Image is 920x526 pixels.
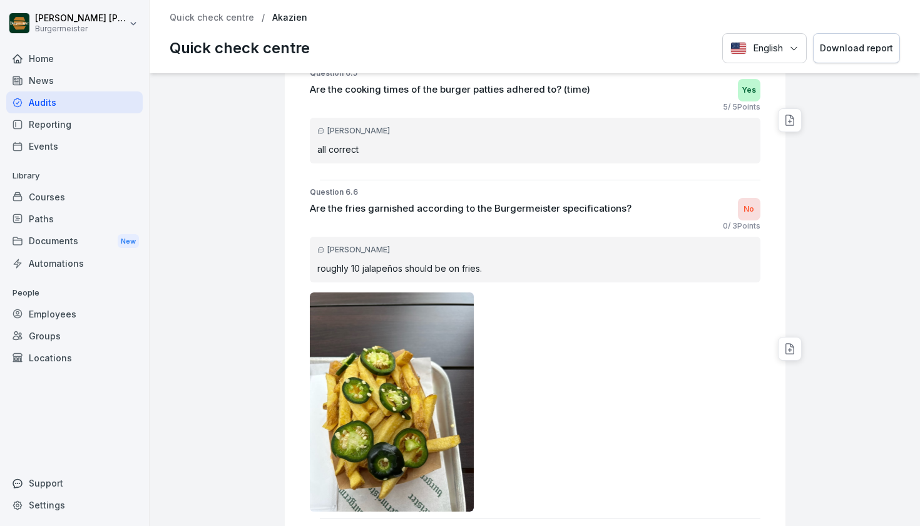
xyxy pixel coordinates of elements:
[6,208,143,230] a: Paths
[262,13,265,23] p: /
[6,303,143,325] a: Employees
[820,41,893,55] div: Download report
[6,70,143,91] a: News
[6,494,143,516] a: Settings
[6,48,143,70] a: Home
[35,24,126,33] p: Burgermeister
[310,202,631,216] p: Are the fries garnished according to the Burgermeister specifications?
[310,83,590,97] p: Are the cooking times of the burger patties adhered to? (time)
[317,125,753,137] div: [PERSON_NAME]
[317,262,753,275] p: roughly 10 jalapeños should be on fries.
[813,33,900,64] button: Download report
[272,13,307,23] p: Akazien
[35,13,126,24] p: [PERSON_NAME] [PERSON_NAME]
[6,283,143,303] p: People
[723,220,760,232] p: 0 / 3 Points
[6,135,143,157] a: Events
[738,198,760,220] div: No
[6,166,143,186] p: Library
[753,41,783,56] p: English
[118,234,139,249] div: New
[170,13,254,23] a: Quick check centre
[6,252,143,274] a: Automations
[6,186,143,208] a: Courses
[170,37,310,59] p: Quick check centre
[723,101,760,113] p: 5 / 5 Points
[6,91,143,113] a: Audits
[317,143,753,156] p: all correct
[738,79,760,101] div: Yes
[6,230,143,253] a: DocumentsNew
[6,347,143,369] a: Locations
[310,68,760,79] p: Question 6.5
[6,472,143,494] div: Support
[730,42,747,54] img: English
[6,325,143,347] a: Groups
[310,292,474,512] img: lcijzkrhpzc9tb5mp6rstodb.png
[6,230,143,253] div: Documents
[310,187,760,198] p: Question 6.6
[722,33,807,64] button: Language
[317,244,753,255] div: [PERSON_NAME]
[6,113,143,135] a: Reporting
